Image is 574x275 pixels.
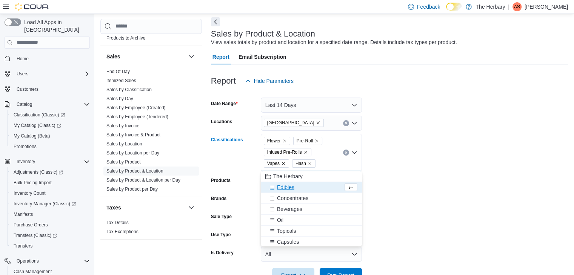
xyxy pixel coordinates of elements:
[212,49,229,64] span: Report
[267,160,280,167] span: Vapes
[106,159,141,165] a: Sales by Product
[106,229,138,235] span: Tax Exemptions
[17,71,28,77] span: Users
[106,69,130,74] a: End Of Day
[17,258,39,264] span: Operations
[14,100,90,109] span: Catalog
[8,220,93,230] button: Purchase Orders
[11,199,90,208] span: Inventory Manager (Classic)
[11,220,90,229] span: Purchase Orders
[8,241,93,251] button: Transfers
[11,231,60,240] a: Transfers (Classic)
[2,256,93,266] button: Operations
[8,199,93,209] a: Inventory Manager (Classic)
[303,150,308,154] button: Remove Infused Pre-Rolls from selection in this group
[11,131,90,141] span: My Catalog (Beta)
[11,231,90,240] span: Transfers (Classic)
[14,54,32,63] a: Home
[106,177,180,183] a: Sales by Product & Location per Day
[211,137,243,143] label: Classifications
[14,69,90,78] span: Users
[106,114,168,120] span: Sales by Employee (Tendered)
[106,168,163,174] a: Sales by Product & Location
[100,218,202,239] div: Taxes
[351,120,357,126] button: Open list of options
[11,168,90,177] span: Adjustments (Classic)
[17,159,35,165] span: Inventory
[211,196,226,202] label: Brands
[264,159,289,168] span: Vapes
[14,112,65,118] span: Classification (Classic)
[211,38,457,46] div: View sales totals by product and location for a specified date range. Details include tax types p...
[264,119,324,127] span: Kingston
[417,3,440,11] span: Feedback
[106,78,136,84] span: Itemized Sales
[106,105,166,111] span: Sales by Employee (Created)
[106,141,142,147] a: Sales by Location
[11,121,64,130] a: My Catalog (Classic)
[14,69,31,78] button: Users
[277,216,283,224] span: Oil
[17,56,29,62] span: Home
[211,17,220,26] button: Next
[8,209,93,220] button: Manifests
[14,201,76,207] span: Inventory Manager (Classic)
[8,188,93,199] button: Inventory Count
[446,3,462,11] input: Dark Mode
[512,2,522,11] div: Alex Saez
[277,183,294,191] span: Edibles
[106,186,158,192] a: Sales by Product per Day
[11,178,55,187] a: Bulk Pricing Import
[514,2,520,11] span: AS
[239,49,286,64] span: Email Subscription
[106,204,185,211] button: Taxes
[292,159,315,168] span: Hash
[106,159,141,165] span: Sales by Product
[2,156,93,167] button: Inventory
[8,141,93,152] button: Promotions
[106,35,145,41] span: Products to Archive
[308,161,312,166] button: Remove Hash from selection in this group
[508,2,509,11] p: |
[15,3,49,11] img: Cova
[14,169,63,175] span: Adjustments (Classic)
[100,24,202,46] div: Products
[14,144,37,150] span: Promotions
[261,193,362,204] button: Concentrates
[343,150,349,156] button: Clear input
[187,203,196,212] button: Taxes
[11,110,90,119] span: Classification (Classic)
[277,205,302,213] span: Beverages
[106,78,136,83] a: Itemized Sales
[106,204,121,211] h3: Taxes
[14,157,38,166] button: Inventory
[14,100,35,109] button: Catalog
[106,150,159,156] a: Sales by Location per Day
[106,132,160,137] a: Sales by Invoice & Product
[261,182,362,193] button: Edibles
[106,177,180,183] span: Sales by Product & Location per Day
[106,53,185,60] button: Sales
[295,160,306,167] span: Hash
[2,69,93,79] button: Users
[14,122,61,128] span: My Catalog (Classic)
[11,210,36,219] a: Manifests
[14,190,46,196] span: Inventory Count
[211,214,232,220] label: Sale Type
[106,123,139,128] a: Sales by Invoice
[17,86,38,92] span: Customers
[261,215,362,226] button: Oil
[8,177,93,188] button: Bulk Pricing Import
[351,150,357,156] button: Close list of options
[267,137,281,145] span: Flower
[8,110,93,120] a: Classification (Classic)
[8,230,93,241] a: Transfers (Classic)
[261,237,362,247] button: Capsules
[106,87,152,92] a: Sales by Classification
[11,241,35,251] a: Transfers
[297,137,313,145] span: Pre-Roll
[11,131,53,141] a: My Catalog (Beta)
[106,96,133,101] a: Sales by Day
[106,53,120,60] h3: Sales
